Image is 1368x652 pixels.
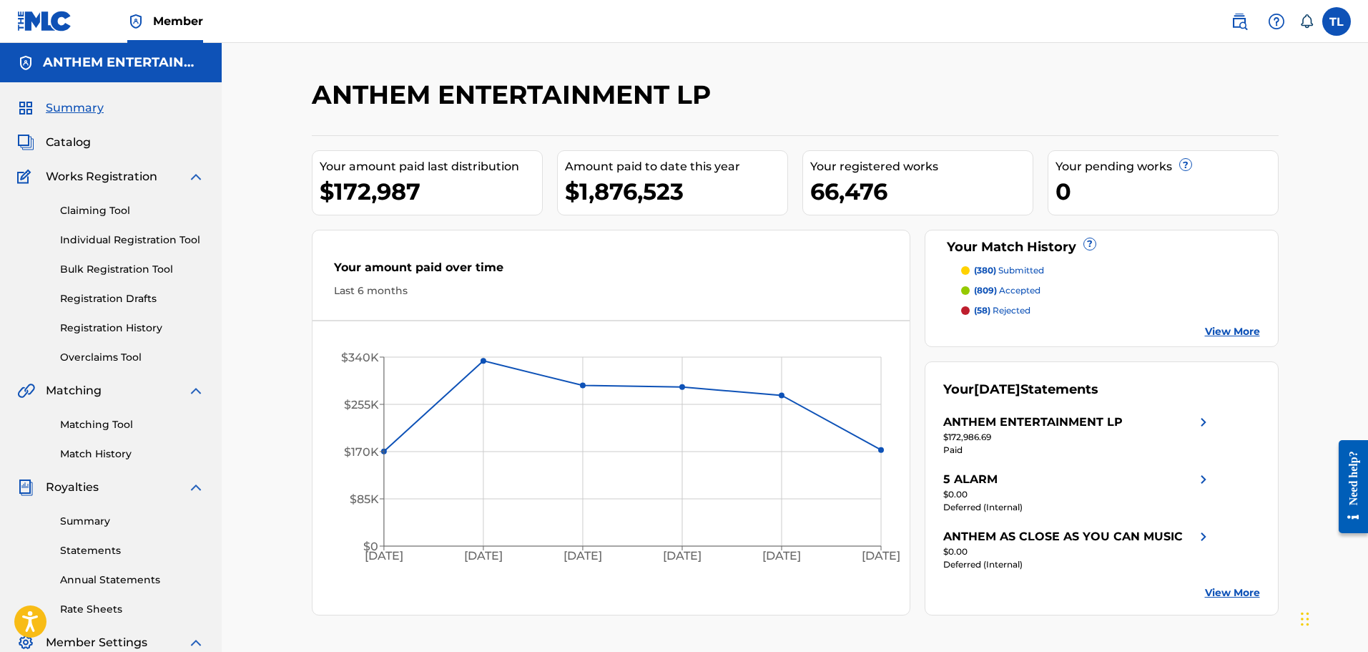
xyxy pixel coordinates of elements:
[349,492,378,506] tspan: $85K
[46,382,102,399] span: Matching
[1205,585,1260,600] a: View More
[943,414,1212,457] a: ANTHEM ENTERTAINMENT LPright chevron icon$172,986.69Paid
[312,79,718,111] h2: ANTHEM ENTERTAINMENT LP
[334,283,889,298] div: Last 6 months
[17,479,34,496] img: Royalties
[60,203,205,218] a: Claiming Tool
[1180,159,1191,170] span: ?
[943,444,1212,457] div: Paid
[1055,175,1278,208] div: 0
[1262,7,1291,36] div: Help
[565,158,787,175] div: Amount paid to date this year
[60,543,205,558] a: Statements
[810,158,1033,175] div: Your registered works
[17,634,34,651] img: Member Settings
[320,158,542,175] div: Your amount paid last distribution
[343,445,378,459] tspan: $170K
[1328,429,1368,544] iframe: Resource Center
[17,168,36,185] img: Works Registration
[974,284,1040,297] p: accepted
[961,264,1260,277] a: (380) submitted
[17,54,34,72] img: Accounts
[974,264,1044,277] p: submitted
[974,285,997,296] span: (809)
[46,168,157,185] span: Works Registration
[1322,7,1351,36] div: User Menu
[943,501,1212,514] div: Deferred (Internal)
[1195,528,1212,545] img: right chevron icon
[974,265,996,276] span: (380)
[943,471,1212,514] a: 5 ALARMright chevron icon$0.00Deferred (Internal)
[810,175,1033,208] div: 66,476
[334,259,889,283] div: Your amount paid over time
[943,528,1183,545] div: ANTHEM AS CLOSE AS YOU CAN MUSIC
[762,550,801,563] tspan: [DATE]
[17,382,35,399] img: Matching
[60,417,205,432] a: Matching Tool
[943,488,1212,501] div: $0.00
[974,305,990,316] span: (58)
[343,398,378,412] tspan: $255K
[943,528,1212,571] a: ANTHEM AS CLOSE AS YOU CAN MUSICright chevron icon$0.00Deferred (Internal)
[187,382,205,399] img: expand
[943,238,1260,257] div: Your Match History
[1195,471,1212,488] img: right chevron icon
[1084,238,1096,250] span: ?
[363,540,378,553] tspan: $0
[60,262,205,277] a: Bulk Registration Tool
[961,304,1260,317] a: (58) rejected
[1296,583,1368,652] iframe: Chat Widget
[17,99,34,117] img: Summary
[1268,13,1285,30] img: help
[127,13,144,30] img: Top Rightsholder
[187,634,205,651] img: expand
[862,550,900,563] tspan: [DATE]
[60,573,205,588] a: Annual Statements
[564,550,602,563] tspan: [DATE]
[1301,598,1309,641] div: Drag
[46,134,91,151] span: Catalog
[943,558,1212,571] div: Deferred (Internal)
[974,381,1020,397] span: [DATE]
[1055,158,1278,175] div: Your pending works
[943,431,1212,444] div: $172,986.69
[1225,7,1254,36] a: Public Search
[565,175,787,208] div: $1,876,523
[60,350,205,365] a: Overclaims Tool
[943,414,1123,431] div: ANTHEM ENTERTAINMENT LP
[1231,13,1248,30] img: search
[17,11,72,31] img: MLC Logo
[943,545,1212,558] div: $0.00
[60,447,205,462] a: Match History
[60,233,205,248] a: Individual Registration Tool
[943,380,1098,399] div: Your Statements
[17,134,34,151] img: Catalog
[153,13,203,29] span: Member
[43,54,205,71] h5: ANTHEM ENTERTAINMENT LP
[60,321,205,336] a: Registration History
[187,479,205,496] img: expand
[46,99,104,117] span: Summary
[320,175,542,208] div: $172,987
[187,168,205,185] img: expand
[46,479,99,496] span: Royalties
[60,291,205,306] a: Registration Drafts
[1299,14,1314,29] div: Notifications
[364,550,403,563] tspan: [DATE]
[1205,324,1260,339] a: View More
[60,514,205,529] a: Summary
[46,634,147,651] span: Member Settings
[943,471,998,488] div: 5 ALARM
[17,134,91,151] a: CatalogCatalog
[17,99,104,117] a: SummarySummary
[974,304,1030,317] p: rejected
[663,550,702,563] tspan: [DATE]
[1195,414,1212,431] img: right chevron icon
[961,284,1260,297] a: (809) accepted
[340,351,378,364] tspan: $340K
[60,602,205,617] a: Rate Sheets
[464,550,503,563] tspan: [DATE]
